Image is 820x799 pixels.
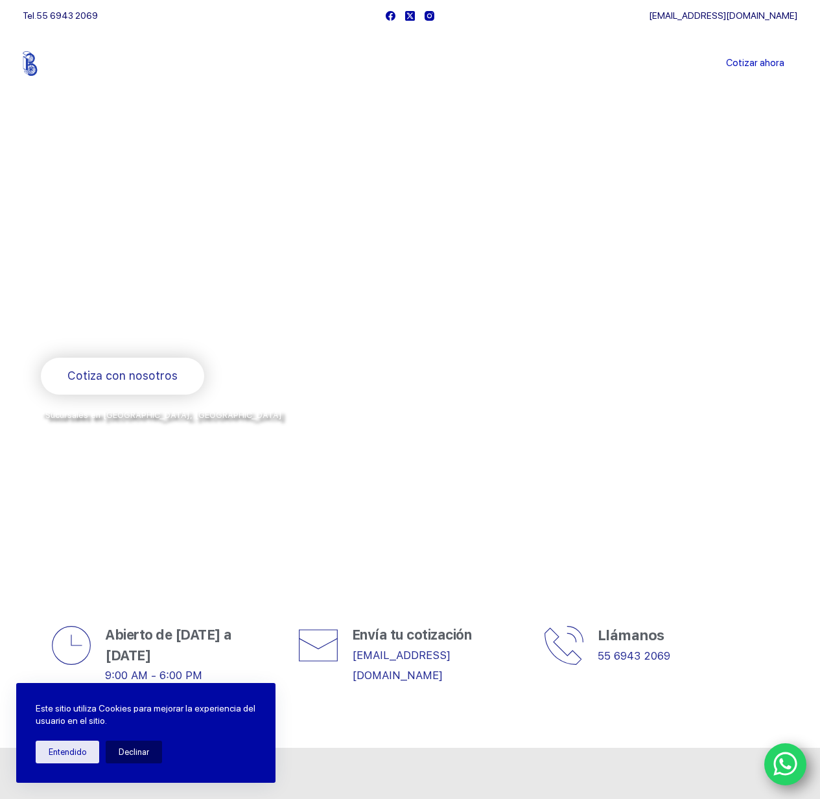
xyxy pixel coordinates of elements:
[352,649,451,682] a: [EMAIL_ADDRESS][DOMAIN_NAME]
[598,627,664,643] span: Llámanos
[41,358,204,395] a: Cotiza con nosotros
[386,11,395,21] a: Facebook
[23,10,98,21] span: Tel.
[41,324,297,340] span: Rodamientos y refacciones industriales
[41,193,207,209] span: Bienvenido a Balerytodo®
[41,410,282,420] span: *Sucursales en [GEOGRAPHIC_DATA], [GEOGRAPHIC_DATA]
[764,743,807,786] a: WhatsApp
[352,627,472,643] span: Envía tu cotización
[41,424,355,435] span: y envíos a todo [GEOGRAPHIC_DATA] por la paquetería de su preferencia
[425,11,434,21] a: Instagram
[105,669,202,682] span: 9:00 AM - 6:00 PM
[405,11,415,21] a: X (Twitter)
[36,10,98,21] a: 55 6943 2069
[649,10,797,21] a: [EMAIL_ADDRESS][DOMAIN_NAME]
[36,702,256,728] p: Este sitio utiliza Cookies para mejorar la experiencia del usuario en el sitio.
[598,649,670,662] a: 55 6943 2069
[36,741,99,763] button: Entendido
[257,31,563,96] nav: Menu Principal
[713,51,797,76] a: Cotizar ahora
[23,51,104,76] img: Balerytodo
[67,367,178,386] span: Cotiza con nosotros
[106,741,162,763] button: Declinar
[105,627,235,664] span: Abierto de [DATE] a [DATE]
[41,221,413,310] span: Somos los doctores de la industria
